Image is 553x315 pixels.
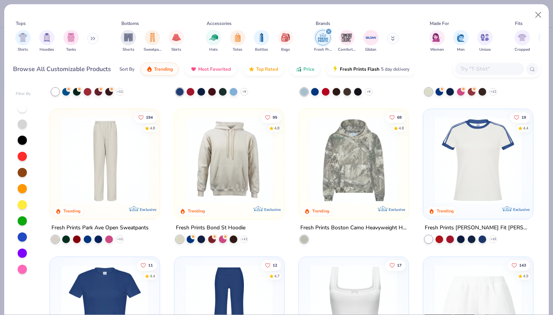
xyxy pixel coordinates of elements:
[13,65,111,74] div: Browse All Customizable Products
[254,30,269,53] div: filter for Bottles
[425,75,493,85] div: Fresh Prints Madison Shorts
[121,20,139,27] div: Bottoms
[18,47,28,53] span: Shirts
[51,223,149,233] div: Fresh Prints Park Ave Open Sweatpants
[314,30,332,53] div: filter for Fresh Prints
[144,30,161,53] div: filter for Sweatpants
[117,89,123,94] span: + 11
[430,47,444,53] span: Women
[182,117,276,204] img: 8f478216-4029-45fd-9955-0c7f7b28c4ae
[121,30,136,53] div: filter for Shorts
[51,75,147,85] div: Fresh Prints Miami Heavyweight Shorts
[15,30,31,53] div: filter for Shirts
[254,30,269,53] button: filter button
[316,20,330,27] div: Brands
[430,20,449,27] div: Made For
[513,207,529,212] span: Exclusive
[190,66,197,72] img: most_fav.gif
[16,91,31,97] div: Filter By
[209,47,218,53] span: Hats
[274,126,280,131] div: 4.8
[264,207,281,212] span: Exclusive
[273,116,277,119] span: 95
[150,273,156,279] div: 4.4
[43,33,51,42] img: Hoodies Image
[522,116,526,119] span: 19
[137,260,157,270] button: Like
[314,30,332,53] button: filter button
[233,47,242,53] span: Totes
[490,237,496,242] span: + 15
[39,30,55,53] button: filter button
[230,30,245,53] button: filter button
[431,117,525,204] img: e5540c4d-e74a-4e58-9a52-192fe86bec9f
[141,63,179,76] button: Trending
[121,30,136,53] button: filter button
[397,116,402,119] span: 68
[457,47,465,53] span: Men
[185,63,237,76] button: Most Favorited
[386,112,406,123] button: Like
[389,207,405,212] span: Exclusive
[300,75,407,85] div: Fresh Prints Sunset Blvd Ribbed Scoop Tank Top
[274,273,280,279] div: 4.7
[480,33,489,42] img: Unisex Image
[206,30,221,53] div: filter for Hats
[300,223,407,233] div: Fresh Prints Boston Camo Heavyweight Hoodie
[453,30,469,53] button: filter button
[363,30,379,53] div: filter for Gildan
[144,30,161,53] button: filter button
[432,33,441,42] img: Women Image
[149,263,153,267] span: 11
[169,30,184,53] button: filter button
[256,66,278,72] span: Top Rated
[117,237,123,242] span: + 11
[207,20,232,27] div: Accessories
[477,30,493,53] button: filter button
[140,207,156,212] span: Exclusive
[523,126,528,131] div: 4.4
[278,30,293,53] button: filter button
[365,47,376,53] span: Gildan
[515,30,530,53] div: filter for Cropped
[332,66,338,72] img: flash.gif
[515,47,530,53] span: Cropped
[144,47,161,53] span: Sweatpants
[429,30,445,53] button: filter button
[230,30,245,53] div: filter for Totes
[169,30,184,53] div: filter for Skirts
[341,32,353,43] img: Comfort Colors Image
[123,47,134,53] span: Shorts
[429,30,445,53] div: filter for Women
[303,66,315,72] span: Price
[171,47,181,53] span: Skirts
[281,33,290,42] img: Bags Image
[198,66,231,72] span: Most Favorited
[15,30,31,53] button: filter button
[397,263,402,267] span: 17
[460,65,519,73] input: Try "T-Shirt"
[58,117,152,204] img: 0ed6d0be-3a42-4fd2-9b2a-c5ffc757fdcf
[135,112,157,123] button: Like
[63,30,79,53] div: filter for Tanks
[518,33,527,42] img: Cropped Image
[242,237,247,242] span: + 12
[119,66,134,73] div: Sort By
[243,63,284,76] button: Top Rated
[146,116,153,119] span: 194
[338,30,356,53] div: filter for Comfort Colors
[248,66,255,72] img: TopRated.gif
[257,33,266,42] img: Bottles Image
[326,63,415,76] button: Fresh Prints Flash5 day delivery
[209,33,218,42] img: Hats Image
[281,47,290,53] span: Bags
[306,117,401,204] img: 28bc0d45-805b-48d6-b7de-c789025e6b70
[453,30,469,53] div: filter for Men
[314,47,332,53] span: Fresh Prints
[515,30,530,53] button: filter button
[242,89,246,94] span: + 9
[367,89,371,94] span: + 6
[399,126,404,131] div: 4.8
[146,66,152,72] img: trending.gif
[519,263,526,267] span: 143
